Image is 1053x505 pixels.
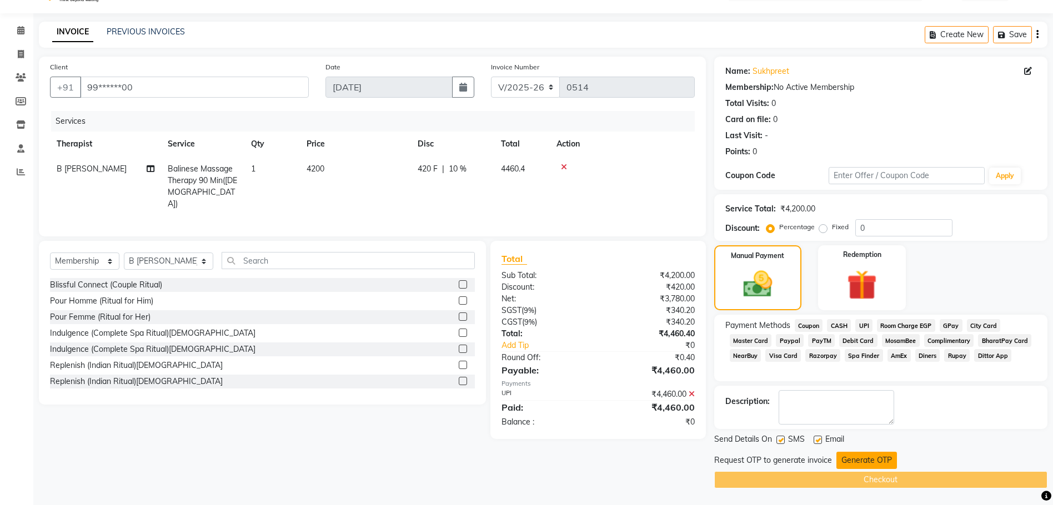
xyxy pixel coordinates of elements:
span: Payment Methods [725,320,790,331]
span: City Card [967,319,1001,332]
a: Add Tip [493,340,615,351]
span: Diners [915,349,940,362]
th: Total [494,132,550,156]
span: Paypal [776,334,804,347]
span: GPay [940,319,962,332]
div: Last Visit: [725,130,763,142]
span: 10 % [449,163,467,175]
span: 420 F [418,163,438,175]
div: Discount: [493,281,598,293]
input: Search by Name/Mobile/Email/Code [80,77,309,98]
div: ₹4,460.00 [598,363,703,377]
div: Points: [725,146,750,158]
span: CASH [827,319,851,332]
span: 4200 [307,164,324,174]
span: Rupay [944,349,970,362]
div: Indulgence (Complete Spa Ritual)[DEMOGRAPHIC_DATA] [50,327,255,339]
div: Request OTP to generate invoice [714,454,832,466]
span: Email [825,433,844,447]
div: ₹4,460.00 [598,401,703,414]
button: Apply [989,168,1021,184]
span: Master Card [730,334,772,347]
div: ₹4,460.40 [598,328,703,340]
div: Replenish (Indian Ritual)[DEMOGRAPHIC_DATA] [50,376,223,387]
div: Net: [493,293,598,305]
label: Invoice Number [491,62,539,72]
div: ₹0.40 [598,352,703,363]
label: Date [325,62,340,72]
span: PayTM [808,334,835,347]
div: Replenish (Indian Ritual)[DEMOGRAPHIC_DATA] [50,360,223,371]
a: INVOICE [52,22,93,42]
div: ( ) [493,305,598,316]
span: | [442,163,444,175]
label: Client [50,62,68,72]
span: SGST [502,305,522,315]
div: ₹0 [615,340,703,351]
span: Spa Finder [845,349,883,362]
div: Payable: [493,363,598,377]
button: Generate OTP [836,452,897,469]
a: Sukhpreet [753,65,789,77]
div: 0 [771,98,776,109]
span: AmEx [887,349,911,362]
th: Service [161,132,244,156]
div: ₹4,200.00 [598,270,703,281]
img: _cash.svg [734,267,781,301]
div: Coupon Code [725,170,829,181]
div: Service Total: [725,203,776,215]
div: ₹0 [598,416,703,428]
div: ₹4,460.00 [598,388,703,400]
th: Therapist [50,132,161,156]
div: ₹340.20 [598,305,703,316]
input: Search [222,252,475,269]
div: Name: [725,65,750,77]
button: Save [993,26,1032,43]
th: Action [550,132,695,156]
div: Description: [725,396,770,407]
div: ₹4,200.00 [780,203,815,215]
span: B [PERSON_NAME] [57,164,127,174]
button: +91 [50,77,81,98]
div: No Active Membership [725,82,1036,93]
div: Balance : [493,416,598,428]
div: Pour Femme (Ritual for Her) [50,311,151,323]
button: Create New [925,26,989,43]
span: Coupon [795,319,823,332]
input: Enter Offer / Coupon Code [829,167,984,184]
label: Manual Payment [731,251,784,261]
div: Sub Total: [493,270,598,281]
span: MosamBee [882,334,920,347]
span: NearBuy [730,349,761,362]
div: Discount: [725,223,760,234]
div: Paid: [493,401,598,414]
label: Percentage [779,222,815,232]
img: _gift.svg [838,266,886,304]
span: Room Charge EGP [877,319,935,332]
span: Razorpay [805,349,840,362]
span: UPI [855,319,873,332]
div: Blissful Connect (Couple Ritual) [50,279,162,291]
span: Dittor App [974,349,1011,362]
div: Payments [502,379,694,388]
span: 9% [524,317,535,326]
span: Send Details On [714,433,772,447]
span: 9% [524,306,534,315]
label: Redemption [843,250,881,260]
a: PREVIOUS INVOICES [107,27,185,37]
span: Balinese Massage Therapy 90 Min([DEMOGRAPHIC_DATA]) [168,164,237,209]
div: Membership: [725,82,774,93]
th: Price [300,132,411,156]
div: Pour Homme (Ritual for Him) [50,295,153,307]
div: 0 [773,114,778,125]
th: Qty [244,132,300,156]
div: 0 [753,146,757,158]
div: Total: [493,328,598,340]
th: Disc [411,132,494,156]
div: Round Off: [493,352,598,363]
div: Services [51,111,703,132]
div: Total Visits: [725,98,769,109]
span: 4460.4 [501,164,525,174]
div: UPI [493,388,598,400]
div: ( ) [493,316,598,328]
